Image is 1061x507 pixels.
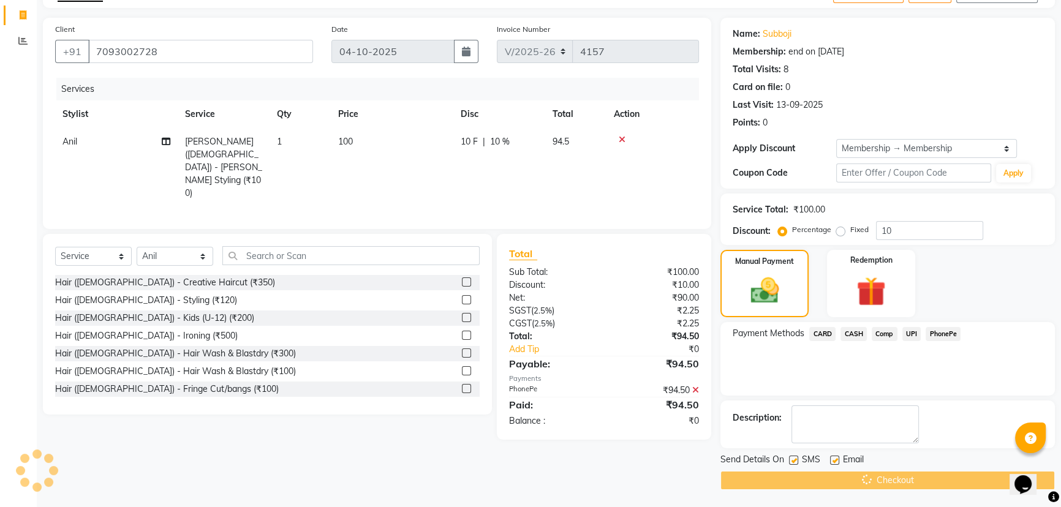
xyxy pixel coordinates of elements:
div: Sub Total: [500,266,604,279]
div: Net: [500,291,604,304]
div: Balance : [500,415,604,427]
div: 0 [785,81,790,94]
div: Apply Discount [733,142,836,155]
button: Apply [996,164,1031,182]
div: Last Visit: [733,99,774,111]
div: Total Visits: [733,63,781,76]
input: Search by Name/Mobile/Email/Code [88,40,313,63]
th: Qty [270,100,331,128]
button: +91 [55,40,89,63]
div: Payments [509,374,700,384]
div: 13-09-2025 [776,99,823,111]
label: Invoice Number [497,24,550,35]
a: Subboji [763,28,791,40]
th: Stylist [55,100,178,128]
img: _gift.svg [847,273,895,310]
th: Disc [453,100,545,128]
div: Description: [733,411,782,424]
div: ( ) [500,304,604,317]
div: ₹0 [621,343,708,356]
div: Hair ([DEMOGRAPHIC_DATA]) - Kids (U-12) (₹200) [55,312,254,325]
span: Anil [62,136,77,147]
span: | [483,135,485,148]
span: CASH [840,327,867,341]
div: ₹100.00 [793,203,825,216]
div: Points: [733,116,760,129]
div: Coupon Code [733,167,836,179]
div: 0 [763,116,768,129]
div: Membership: [733,45,786,58]
span: 1 [277,136,282,147]
div: 8 [783,63,788,76]
label: Fixed [850,224,869,235]
span: Send Details On [720,453,784,468]
div: Service Total: [733,203,788,216]
div: Discount: [733,225,771,238]
div: ₹94.50 [604,397,708,412]
div: ₹2.25 [604,304,708,317]
span: Email [843,453,864,468]
div: ₹2.25 [604,317,708,330]
span: 10 F [461,135,478,148]
div: Payable: [500,356,604,371]
div: Discount: [500,279,604,291]
th: Action [606,100,699,128]
div: ( ) [500,317,604,330]
span: 94.5 [553,136,569,147]
div: ₹90.00 [604,291,708,304]
label: Manual Payment [735,256,794,267]
div: Services [56,78,708,100]
span: Total [509,247,537,260]
div: ₹100.00 [604,266,708,279]
div: Paid: [500,397,604,412]
span: 10 % [490,135,510,148]
th: Service [178,100,270,128]
div: Hair ([DEMOGRAPHIC_DATA]) - Hair Wash & Blastdry (₹300) [55,347,296,360]
span: 2.5% [534,318,553,328]
span: CARD [809,327,836,341]
span: 100 [338,136,353,147]
div: Hair ([DEMOGRAPHIC_DATA]) - Creative Haircut (₹350) [55,276,275,289]
a: Add Tip [500,343,622,356]
span: [PERSON_NAME] ([DEMOGRAPHIC_DATA]) - [PERSON_NAME] Styling (₹100) [185,136,262,198]
span: SGST [509,305,531,316]
div: PhonePe [500,384,604,397]
label: Client [55,24,75,35]
div: ₹10.00 [604,279,708,291]
div: ₹0 [604,415,708,427]
th: Price [331,100,453,128]
div: Hair ([DEMOGRAPHIC_DATA]) - Ironing (₹500) [55,329,238,342]
div: Hair ([DEMOGRAPHIC_DATA]) - Fringe Cut/bangs (₹100) [55,383,279,396]
div: ₹94.50 [604,330,708,343]
div: end on [DATE] [788,45,844,58]
span: CGST [509,318,532,329]
label: Percentage [792,224,831,235]
span: SMS [802,453,820,468]
label: Redemption [850,255,893,266]
span: UPI [902,327,921,341]
span: Payment Methods [733,327,804,340]
span: 2.5% [534,306,552,315]
div: Hair ([DEMOGRAPHIC_DATA]) - Hair Wash & Blastdry (₹100) [55,365,296,378]
input: Search or Scan [222,246,480,265]
div: ₹94.50 [604,384,708,397]
span: PhonePe [926,327,961,341]
iframe: chat widget [1010,458,1049,495]
div: Card on file: [733,81,783,94]
label: Date [331,24,348,35]
div: ₹94.50 [604,356,708,371]
div: Total: [500,330,604,343]
img: _cash.svg [742,274,788,307]
input: Enter Offer / Coupon Code [836,163,991,182]
th: Total [545,100,606,128]
div: Hair ([DEMOGRAPHIC_DATA]) - Styling (₹120) [55,294,237,307]
span: Comp [872,327,897,341]
div: Name: [733,28,760,40]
